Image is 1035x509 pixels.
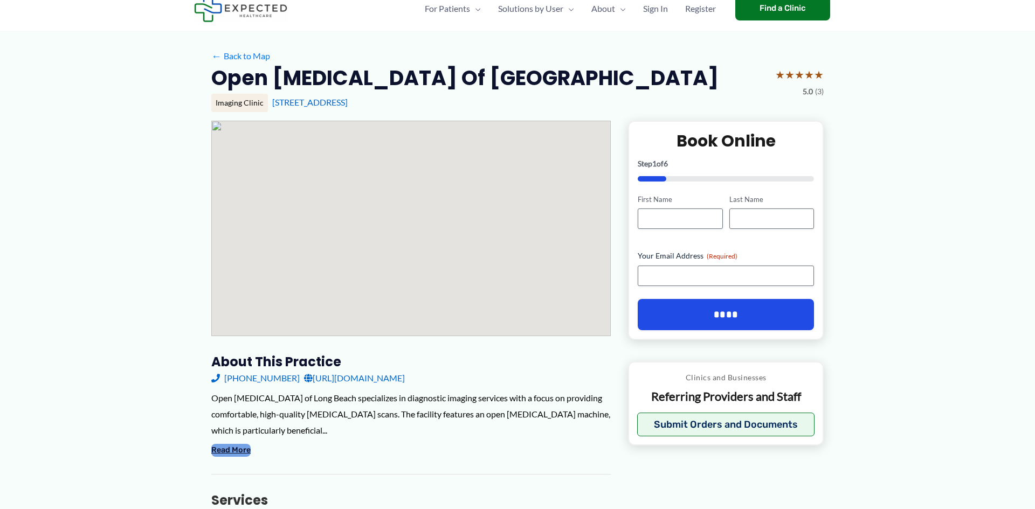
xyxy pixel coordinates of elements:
p: Clinics and Businesses [637,371,815,385]
p: Referring Providers and Staff [637,389,815,405]
button: Read More [211,444,251,457]
span: ← [211,51,222,61]
h3: Services [211,492,611,508]
span: ★ [814,65,824,85]
span: 5.0 [803,85,813,99]
span: (Required) [707,252,737,260]
span: 6 [664,159,668,168]
label: Last Name [729,194,814,205]
span: ★ [795,65,804,85]
p: Step of [638,160,814,168]
h2: Open [MEDICAL_DATA] of [GEOGRAPHIC_DATA] [211,65,719,91]
span: ★ [785,65,795,85]
div: Imaging Clinic [211,94,268,112]
div: Open [MEDICAL_DATA] of Long Beach specializes in diagnostic imaging services with a focus on prov... [211,390,611,438]
label: Your Email Address [638,250,814,261]
h3: About this practice [211,353,611,370]
a: ←Back to Map [211,48,270,64]
h2: Book Online [638,130,814,151]
span: ★ [804,65,814,85]
span: 1 [652,159,657,168]
span: (3) [815,85,824,99]
button: Submit Orders and Documents [637,413,815,436]
a: [STREET_ADDRESS] [272,97,348,107]
a: [PHONE_NUMBER] [211,370,300,386]
a: [URL][DOMAIN_NAME] [304,370,405,386]
span: ★ [775,65,785,85]
label: First Name [638,194,722,205]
